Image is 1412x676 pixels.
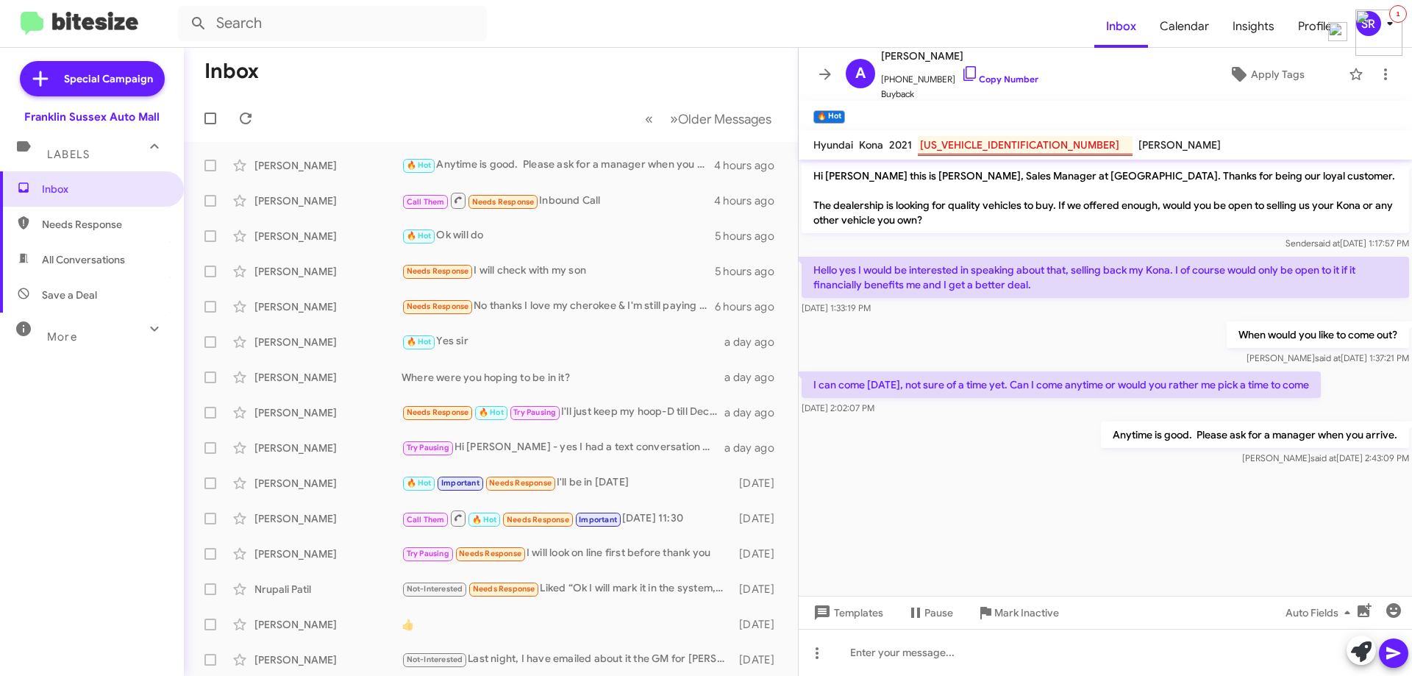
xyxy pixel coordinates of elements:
span: Needs Response [407,408,469,417]
span: Important [579,515,617,524]
button: Apply Tags [1191,61,1341,88]
span: 2021 [889,138,912,152]
span: 🔥 Hot [472,515,497,524]
img: minimized-icon.png [1355,10,1402,56]
div: a day ago [724,335,786,349]
span: A [855,62,866,85]
span: Needs Response [42,217,167,232]
div: [PERSON_NAME] [254,335,402,349]
span: Try Pausing [407,443,449,452]
div: Hi [PERSON_NAME] - yes I had a text conversation with [PERSON_NAME]. I decided that given the lea... [402,439,724,456]
div: [DATE] [732,652,786,667]
div: [PERSON_NAME] [254,370,402,385]
p: When would you like to come out? [1227,321,1409,348]
div: I will check with my son [402,263,715,280]
div: [PERSON_NAME] [254,511,402,526]
div: Liked “Ok I will mark it in the system, your sale price was $50700 after rebates before taxes and... [402,580,732,597]
mark: [US_VEHICLE_IDENTIFICATION_NUMBER] [918,136,1133,156]
button: Pause [895,599,965,626]
div: [DATE] [732,547,786,561]
div: [PERSON_NAME] [254,441,402,455]
span: Sender [DATE] 1:17:57 PM [1286,238,1409,249]
span: Call Them [407,515,445,524]
span: [PERSON_NAME] [1138,138,1221,152]
div: [PERSON_NAME] [254,617,402,632]
p: Anytime is good. Please ask for a manager when you arrive. [1101,421,1409,448]
a: Profile [1286,5,1344,48]
span: Call Them [407,197,445,207]
input: Search [178,6,487,41]
span: Older Messages [678,111,771,127]
div: Last night, I have emailed about it the GM for [PERSON_NAME] Group. If you provide me with your e... [402,651,732,668]
span: [PHONE_NUMBER] [881,65,1038,87]
a: Special Campaign [20,61,165,96]
nav: Page navigation example [637,104,780,134]
button: Mark Inactive [965,599,1071,626]
span: [DATE] 1:33:19 PM [802,302,871,313]
div: Nrupali Patil [254,582,402,597]
span: All Conversations [42,252,125,267]
a: Copy Number [961,74,1038,85]
span: Kona [859,138,883,152]
h1: Inbox [204,60,259,83]
a: Inbox [1094,5,1148,48]
span: [PERSON_NAME] [DATE] 1:37:21 PM [1247,352,1409,363]
span: [PERSON_NAME] [DATE] 2:43:09 PM [1242,452,1409,463]
div: 6 hours ago [715,299,786,314]
p: Hello yes I would be interested in speaking about that, selling back my Kona. I of course would o... [802,257,1409,298]
span: Labels [47,148,90,161]
span: Templates [810,599,883,626]
div: [PERSON_NAME] [254,299,402,314]
div: I'll just keep my hoop-D till Dec. Check back in Nov [402,404,724,421]
span: Needs Response [407,302,469,311]
div: a day ago [724,370,786,385]
span: Special Campaign [64,71,153,86]
div: Yes sir [402,333,724,350]
span: 🔥 Hot [407,231,432,241]
div: No thanks I love my cherokee & I'm still paying for it [402,298,715,315]
span: Calendar [1148,5,1221,48]
span: » [670,110,678,128]
span: Buyback [881,87,1038,102]
span: Mark Inactive [994,599,1059,626]
div: I'll be in [DATE] [402,474,732,491]
div: [PERSON_NAME] [254,652,402,667]
div: 1 [1389,5,1407,23]
span: Pause [924,599,953,626]
span: Try Pausing [513,408,556,417]
a: Insights [1221,5,1286,48]
span: Not-Interested [407,584,463,594]
div: a day ago [724,405,786,420]
div: [DATE] [732,511,786,526]
span: Needs Response [472,197,535,207]
div: [DATE] 11:30 [402,509,732,527]
div: [PERSON_NAME] [254,405,402,420]
span: [DATE] 2:02:07 PM [802,402,874,413]
button: Auto Fields [1274,599,1368,626]
div: [PERSON_NAME] [254,229,402,243]
span: 🔥 Hot [407,337,432,346]
div: [PERSON_NAME] [254,193,402,208]
span: 🔥 Hot [407,160,432,170]
p: Hi [PERSON_NAME] this is [PERSON_NAME], Sales Manager at [GEOGRAPHIC_DATA]. Thanks for being our ... [802,163,1409,233]
div: Inbound Call [402,191,714,210]
button: Templates [799,599,895,626]
div: Franklin Sussex Auto Mall [24,110,160,124]
div: 5 hours ago [715,264,786,279]
p: I can come [DATE], not sure of a time yet. Can I come anytime or would you rather me pick a time ... [802,371,1321,398]
span: Not-Interested [407,655,463,664]
span: Needs Response [489,478,552,488]
div: [DATE] [732,582,786,597]
span: More [47,330,77,344]
span: said at [1311,452,1336,463]
div: 4 hours ago [714,158,786,173]
span: Needs Response [459,549,521,558]
span: « [645,110,653,128]
div: Where were you hoping to be in it? [402,370,724,385]
div: Ok will do [402,227,715,244]
span: Hyundai [813,138,853,152]
span: Try Pausing [407,549,449,558]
